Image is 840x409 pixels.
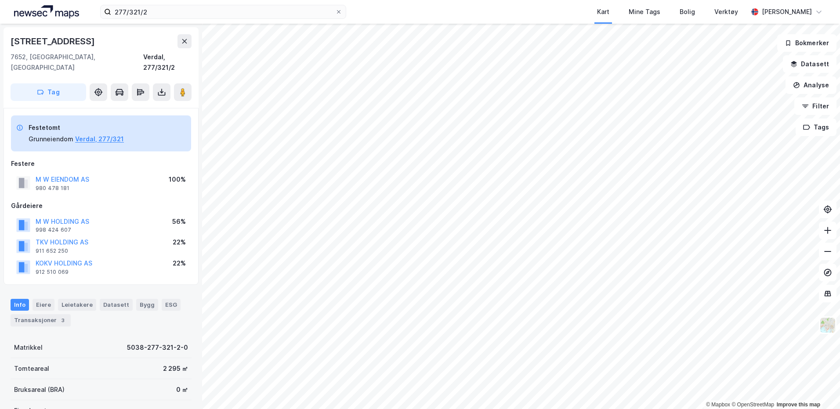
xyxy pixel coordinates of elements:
div: Festere [11,158,191,169]
div: Verdal, 277/321/2 [143,52,192,73]
div: Transaksjoner [11,314,71,326]
div: [PERSON_NAME] [762,7,812,17]
div: Datasett [100,299,133,310]
div: 22% [173,237,186,248]
div: Festetomt [29,122,124,133]
a: Improve this map [777,402,820,408]
a: OpenStreetMap [731,402,774,408]
div: 980 478 181 [36,185,69,192]
button: Filter [794,97,836,115]
button: Datasett [783,55,836,73]
div: Tomteareal [14,363,49,374]
a: Mapbox [706,402,730,408]
div: [STREET_ADDRESS] [11,34,97,48]
div: Bygg [136,299,158,310]
button: Analyse [786,76,836,94]
div: 0 ㎡ [176,384,188,395]
input: Søk på adresse, matrikkel, gårdeiere, leietakere eller personer [111,5,335,18]
div: 5038-277-321-2-0 [127,342,188,353]
div: Mine Tags [629,7,660,17]
div: Kart [597,7,609,17]
button: Verdal, 277/321 [75,134,124,144]
div: 22% [173,258,186,269]
div: Bruksareal (BRA) [14,384,65,395]
div: ESG [162,299,181,310]
div: 56% [172,216,186,227]
button: Bokmerker [777,34,836,52]
div: 998 424 607 [36,226,71,233]
div: Kontrollprogram for chat [796,367,840,409]
div: Gårdeiere [11,201,191,211]
div: 7652, [GEOGRAPHIC_DATA], [GEOGRAPHIC_DATA] [11,52,143,73]
button: Tag [11,83,86,101]
button: Tags [796,118,836,136]
div: 3 [58,316,67,325]
div: Bolig [680,7,695,17]
div: Leietakere [58,299,96,310]
img: logo.a4113a55bc3d86da70a041830d287a7e.svg [14,5,79,18]
div: Grunneiendom [29,134,73,144]
div: Eiere [33,299,54,310]
div: Info [11,299,29,310]
img: Z [819,317,836,334]
div: 911 652 250 [36,248,68,255]
div: Verktøy [714,7,738,17]
iframe: Chat Widget [796,367,840,409]
div: 100% [169,174,186,185]
div: 912 510 069 [36,269,69,276]
div: 2 295 ㎡ [163,363,188,374]
div: Matrikkel [14,342,43,353]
